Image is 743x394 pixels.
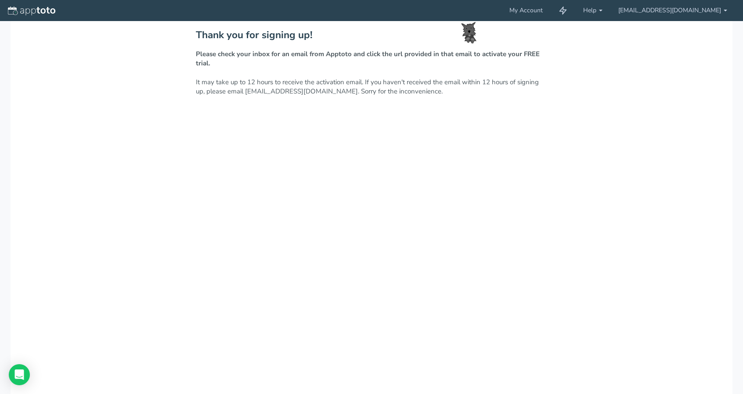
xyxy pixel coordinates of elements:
[9,364,30,385] div: Open Intercom Messenger
[461,22,477,44] img: toto-small.png
[196,30,547,41] h2: Thank you for signing up!
[8,7,55,15] img: logo-apptoto--white.svg
[196,50,547,97] p: It may take up to 12 hours to receive the activation email. If you haven't received the email wit...
[196,50,540,68] strong: Please check your inbox for an email from Apptoto and click the url provided in that email to act...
